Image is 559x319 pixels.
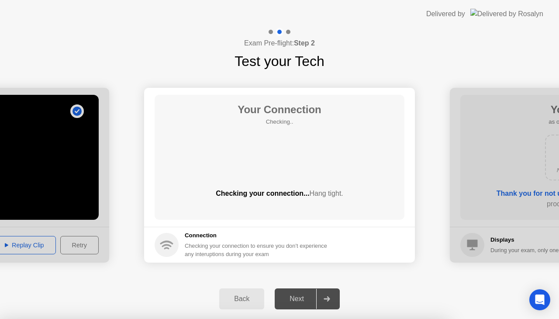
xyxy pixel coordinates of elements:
[294,39,315,47] b: Step 2
[235,51,324,72] h1: Test your Tech
[529,289,550,310] div: Open Intercom Messenger
[238,102,321,118] h1: Your Connection
[185,242,332,258] div: Checking your connection to ensure you don’t experience any interuptions during your exam
[222,295,262,303] div: Back
[277,295,316,303] div: Next
[426,9,465,19] div: Delivered by
[155,188,404,199] div: Checking your connection...
[185,231,332,240] h5: Connection
[244,38,315,49] h4: Exam Pre-flight:
[309,190,343,197] span: Hang tight.
[238,118,321,126] h5: Checking..
[470,9,543,19] img: Delivered by Rosalyn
